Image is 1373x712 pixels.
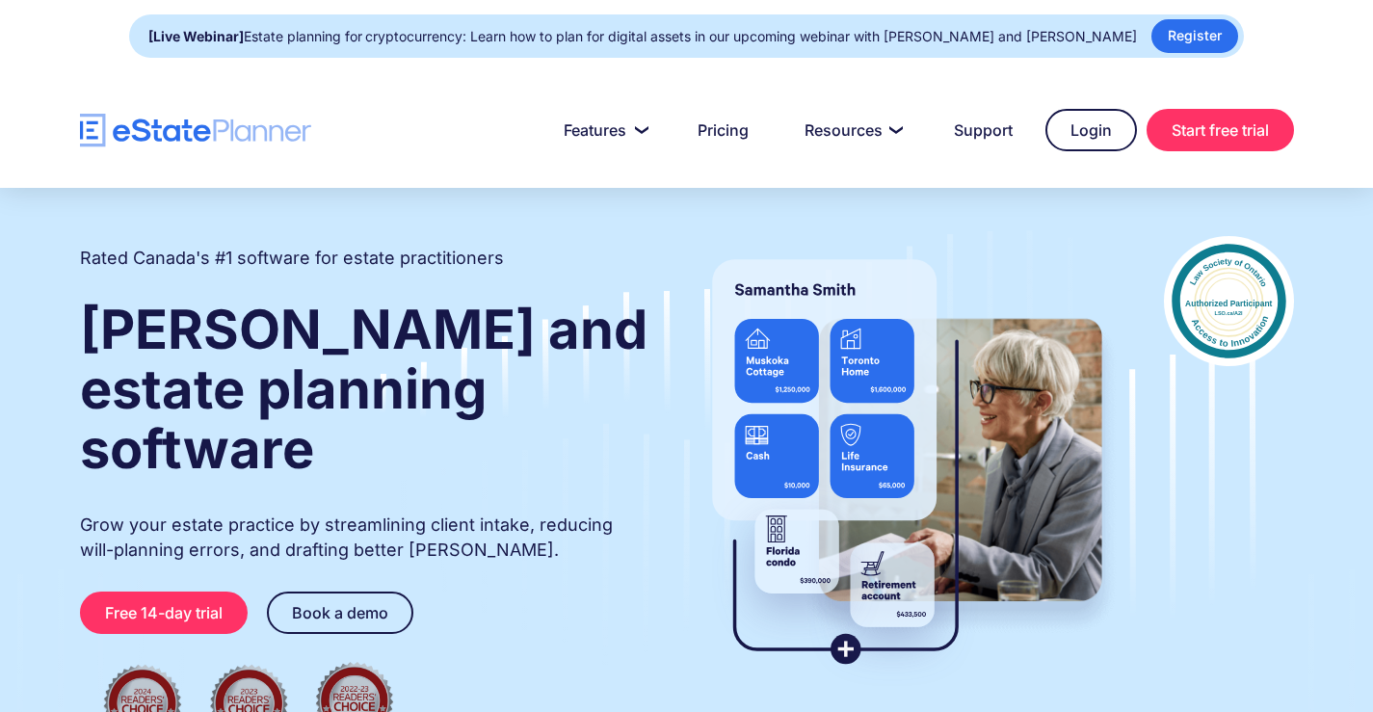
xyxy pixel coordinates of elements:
h2: Rated Canada's #1 software for estate practitioners [80,246,504,271]
a: Book a demo [267,592,413,634]
a: Login [1045,109,1137,151]
p: Grow your estate practice by streamlining client intake, reducing will-planning errors, and draft... [80,513,650,563]
a: Register [1151,19,1238,53]
a: home [80,114,311,147]
a: Start free trial [1147,109,1294,151]
img: estate planner showing wills to their clients, using eState Planner, a leading estate planning so... [689,236,1125,689]
a: Resources [781,111,921,149]
div: Estate planning for cryptocurrency: Learn how to plan for digital assets in our upcoming webinar ... [148,23,1137,50]
a: Support [931,111,1036,149]
a: Features [541,111,665,149]
a: Free 14-day trial [80,592,248,634]
strong: [PERSON_NAME] and estate planning software [80,297,647,482]
a: Pricing [674,111,772,149]
strong: [Live Webinar] [148,28,244,44]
